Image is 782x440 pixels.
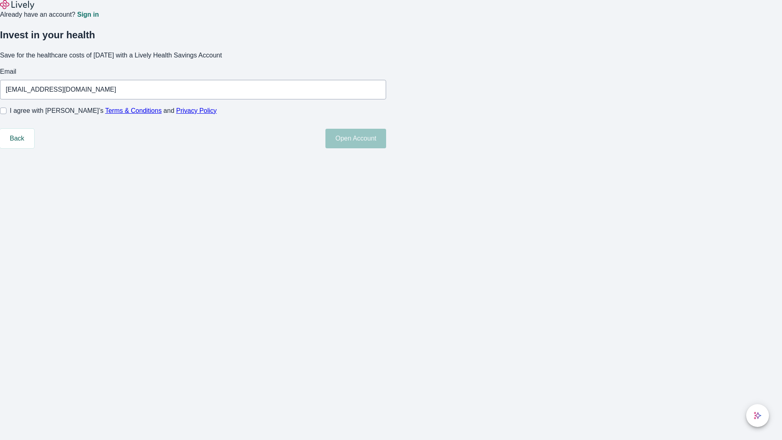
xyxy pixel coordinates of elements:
a: Terms & Conditions [105,107,162,114]
span: I agree with [PERSON_NAME]’s and [10,106,217,116]
svg: Lively AI Assistant [753,411,762,420]
a: Sign in [77,11,99,18]
button: chat [746,404,769,427]
a: Privacy Policy [176,107,217,114]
